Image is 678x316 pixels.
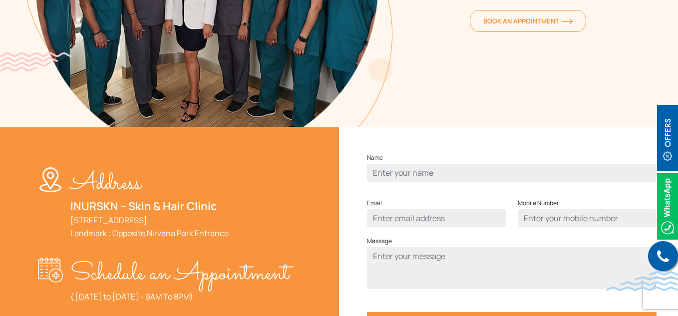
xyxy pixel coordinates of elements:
label: Name [367,152,383,164]
img: appointment-w [38,258,70,283]
a: Book an Appointmentorange-arrow [470,10,586,32]
input: Enter your mobile number [518,209,657,227]
p: ( [DATE] to [DATE] - 9AM To 8PM) [70,290,289,303]
img: bluewave [606,271,678,291]
span: Book an Appointment [483,16,573,25]
label: Message [367,235,392,247]
input: Enter your name [367,164,657,182]
img: Whatsappicon [657,173,678,240]
img: orange-arrow [562,18,573,24]
a: [STREET_ADDRESS].Landmark : Opposite Nirvana Park Entrance. [70,215,231,239]
p: Schedule an Appointment [70,258,289,290]
label: Mobile Number [518,197,559,209]
p: Address [70,167,231,200]
a: INURSKN – Skin & Hair Clinic [70,199,217,214]
img: offerBt [657,105,678,171]
label: Email [367,197,382,209]
a: Whatsappicon [657,200,678,211]
img: location-w [38,167,70,192]
input: Enter email address [367,209,506,227]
